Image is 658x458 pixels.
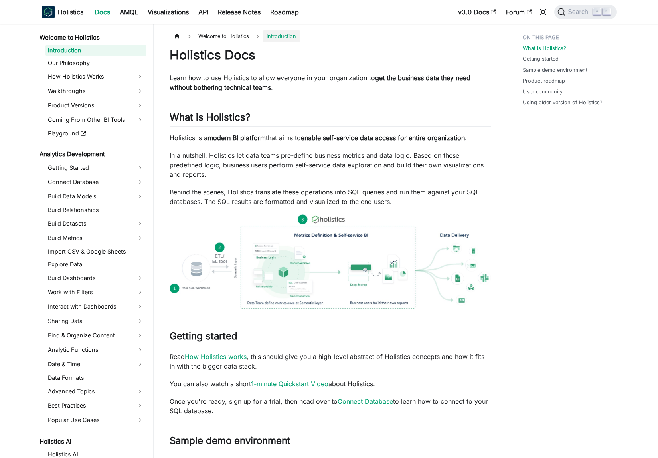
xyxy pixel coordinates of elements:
[45,385,146,398] a: Advanced Topics
[45,128,146,139] a: Playground
[523,99,603,106] a: Using older version of Holistics?
[523,66,587,74] a: Sample demo environment
[115,6,143,18] a: AMQL
[501,6,537,18] a: Forum
[45,70,146,83] a: How Holistics Works
[170,133,491,143] p: Holistics is a that aims to .
[45,300,146,313] a: Interact with Dashboards
[45,161,146,174] a: Getting Started
[37,149,146,160] a: Analytics Development
[194,6,213,18] a: API
[45,246,146,257] a: Import CSV & Google Sheets
[45,99,146,112] a: Product Versions
[45,85,146,97] a: Walkthroughs
[45,204,146,216] a: Build Relationships
[45,176,146,188] a: Connect Database
[45,45,146,56] a: Introduction
[453,6,501,18] a: v3.0 Docs
[45,113,146,126] a: Coming From Other BI Tools
[45,217,146,230] a: Build Datasets
[45,358,146,371] a: Date & Time
[251,380,328,388] a: 1-minute Quickstart Video
[34,24,154,458] nav: Docs sidebar
[338,397,393,405] a: Connect Database
[170,435,491,450] h2: Sample demo environment
[301,134,465,142] strong: enable self-service data access for entire organization
[45,232,146,244] a: Build Metrics
[263,30,300,42] span: Introduction
[170,30,491,42] nav: Breadcrumbs
[170,111,491,127] h2: What is Holistics?
[554,5,616,19] button: Search (Command+K)
[185,353,247,361] a: How Holistics works
[143,6,194,18] a: Visualizations
[194,30,253,42] span: Welcome to Holistics
[170,330,491,345] h2: Getting started
[523,88,563,95] a: User community
[537,6,549,18] button: Switch between dark and light mode (currently light mode)
[45,286,146,299] a: Work with Filters
[170,47,491,63] h1: Holistics Docs
[45,372,146,383] a: Data Formats
[45,329,146,342] a: Find & Organize Content
[265,6,304,18] a: Roadmap
[42,6,83,18] a: HolisticsHolistics
[523,44,566,52] a: What is Holistics?
[170,397,491,416] p: Once you're ready, sign up for a trial, then head over to to learn how to connect to your SQL dat...
[603,8,611,15] kbd: K
[37,436,146,447] a: Holistics AI
[170,379,491,389] p: You can also watch a short about Holistics.
[170,352,491,371] p: Read , this should give you a high-level abstract of Holistics concepts and how it fits in with t...
[523,55,559,63] a: Getting started
[593,8,601,15] kbd: ⌘
[45,343,146,356] a: Analytic Functions
[170,30,185,42] a: Home page
[523,77,565,85] a: Product roadmap
[170,73,491,92] p: Learn how to use Holistics to allow everyone in your organization to .
[565,8,593,16] span: Search
[45,259,146,270] a: Explore Data
[45,190,146,203] a: Build Data Models
[170,214,491,309] img: How Holistics fits in your Data Stack
[37,32,146,43] a: Welcome to Holistics
[90,6,115,18] a: Docs
[213,6,265,18] a: Release Notes
[45,57,146,69] a: Our Philosophy
[45,315,146,327] a: Sharing Data
[170,187,491,206] p: Behind the scenes, Holistics translate these operations into SQL queries and run them against you...
[45,399,146,412] a: Best Practices
[170,151,491,179] p: In a nutshell: Holistics let data teams pre-define business metrics and data logic. Based on thes...
[45,272,146,284] a: Build Dashboards
[58,7,83,17] b: Holistics
[42,6,55,18] img: Holistics
[207,134,266,142] strong: modern BI platform
[45,414,146,426] a: Popular Use Cases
